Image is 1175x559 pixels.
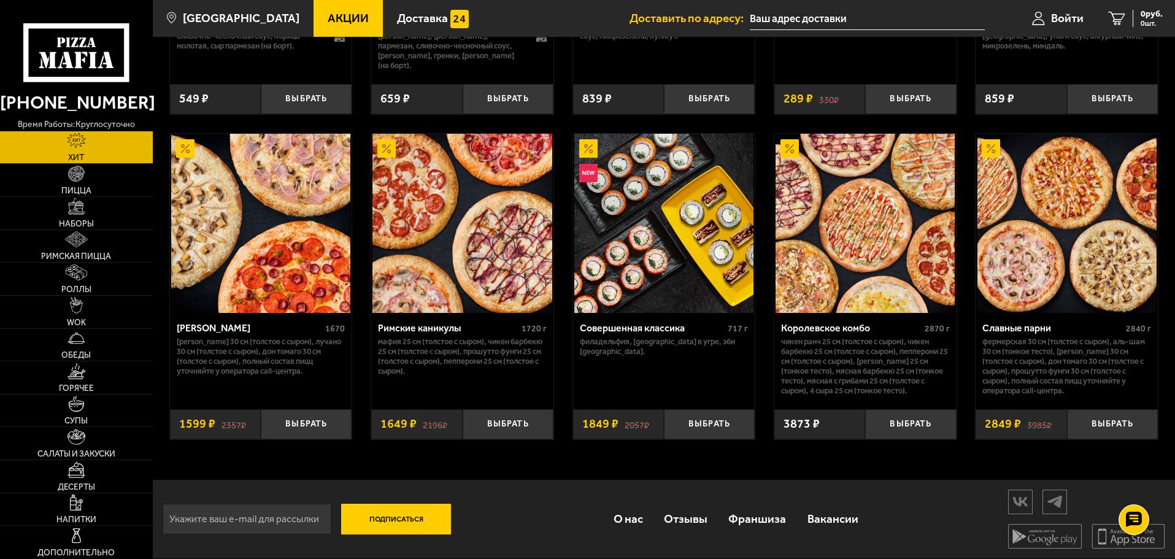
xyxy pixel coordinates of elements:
[781,337,950,396] p: Чикен Ранч 25 см (толстое с сыром), Чикен Барбекю 25 см (толстое с сыром), Пепперони 25 см (толст...
[377,139,396,158] img: Акционный
[750,7,985,30] input: Ваш адрес доставки
[171,134,350,313] img: Хет Трик
[925,323,950,334] span: 2870 г
[58,483,95,492] span: Десерты
[183,12,299,24] span: [GEOGRAPHIC_DATA]
[61,351,91,360] span: Обеды
[630,12,750,24] span: Доставить по адресу:
[56,515,96,524] span: Напитки
[819,93,839,105] s: 330 ₽
[977,134,1157,313] img: Славные парни
[372,134,552,313] img: Римские каникулы
[59,220,94,228] span: Наборы
[37,549,115,557] span: Дополнительно
[61,187,91,195] span: Пицца
[463,409,553,439] button: Выбрать
[37,450,115,458] span: Салаты и закуски
[1126,323,1151,334] span: 2840 г
[976,134,1158,313] a: АкционныйСлавные парни
[603,499,653,539] a: О нас
[328,12,369,24] span: Акции
[776,134,955,313] img: Королевское комбо
[522,323,547,334] span: 1720 г
[177,322,323,334] div: [PERSON_NAME]
[579,164,598,182] img: Новинка
[378,322,518,334] div: Римские каникулы
[397,12,448,24] span: Доставка
[573,134,755,313] a: АкционныйНовинкаСовершенная классика
[179,418,215,430] span: 1599 ₽
[378,21,523,71] p: цыпленок, [PERSON_NAME], [PERSON_NAME], [PERSON_NAME], пармезан, сливочно-чесночный соус, [PERSON...
[1027,418,1052,430] s: 3985 ₽
[170,134,352,313] a: АкционныйХет Трик
[41,252,111,261] span: Римская пицца
[423,418,447,430] s: 2196 ₽
[797,499,869,539] a: Вакансии
[985,418,1021,430] span: 2849 ₽
[59,384,94,393] span: Горячее
[222,418,246,430] s: 2357 ₽
[261,84,352,114] button: Выбрать
[61,285,91,294] span: Роллы
[718,499,796,539] a: Франшиза
[580,322,725,334] div: Совершенная классика
[579,139,598,158] img: Акционный
[1067,409,1158,439] button: Выбрать
[1067,84,1158,114] button: Выбрать
[574,134,753,313] img: Совершенная классика
[163,504,331,534] input: Укажите ваш e-mail для рассылки
[982,322,1123,334] div: Славные парни
[780,139,799,158] img: Акционный
[784,93,813,105] span: 289 ₽
[341,504,452,534] button: Подписаться
[580,337,749,357] p: Филадельфия, [GEOGRAPHIC_DATA] в угре, Эби [GEOGRAPHIC_DATA].
[982,337,1151,396] p: Фермерская 30 см (толстое с сыром), Аль-Шам 30 см (тонкое тесто), [PERSON_NAME] 30 см (толстое с ...
[380,93,410,105] span: 659 ₽
[68,153,84,162] span: Хит
[582,93,612,105] span: 839 ₽
[982,139,1000,158] img: Акционный
[728,323,748,334] span: 717 г
[67,318,86,327] span: WOK
[176,139,195,158] img: Акционный
[664,409,755,439] button: Выбрать
[450,10,469,28] img: 15daf4d41897b9f0e9f617042186c801.svg
[325,323,345,334] span: 1670
[261,409,352,439] button: Выбрать
[1141,20,1163,27] span: 0 шт.
[865,409,956,439] button: Выбрать
[774,134,957,313] a: АкционныйКоролевское комбо
[664,84,755,114] button: Выбрать
[1141,10,1163,18] span: 0 руб.
[64,417,88,425] span: Супы
[179,93,209,105] span: 549 ₽
[781,322,922,334] div: Королевское комбо
[784,418,820,430] span: 3873 ₽
[653,499,718,539] a: Отзывы
[985,93,1014,105] span: 859 ₽
[865,84,956,114] button: Выбрать
[177,337,345,376] p: [PERSON_NAME] 30 см (толстое с сыром), Лучано 30 см (толстое с сыром), Дон Томаго 30 см (толстое ...
[582,418,618,430] span: 1849 ₽
[1051,12,1084,24] span: Войти
[625,418,649,430] s: 2057 ₽
[378,337,547,376] p: Мафия 25 см (толстое с сыром), Чикен Барбекю 25 см (толстое с сыром), Прошутто Фунги 25 см (толст...
[1043,491,1066,512] img: tg
[463,84,553,114] button: Выбрать
[1009,491,1032,512] img: vk
[371,134,553,313] a: АкционныйРимские каникулы
[380,418,417,430] span: 1649 ₽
